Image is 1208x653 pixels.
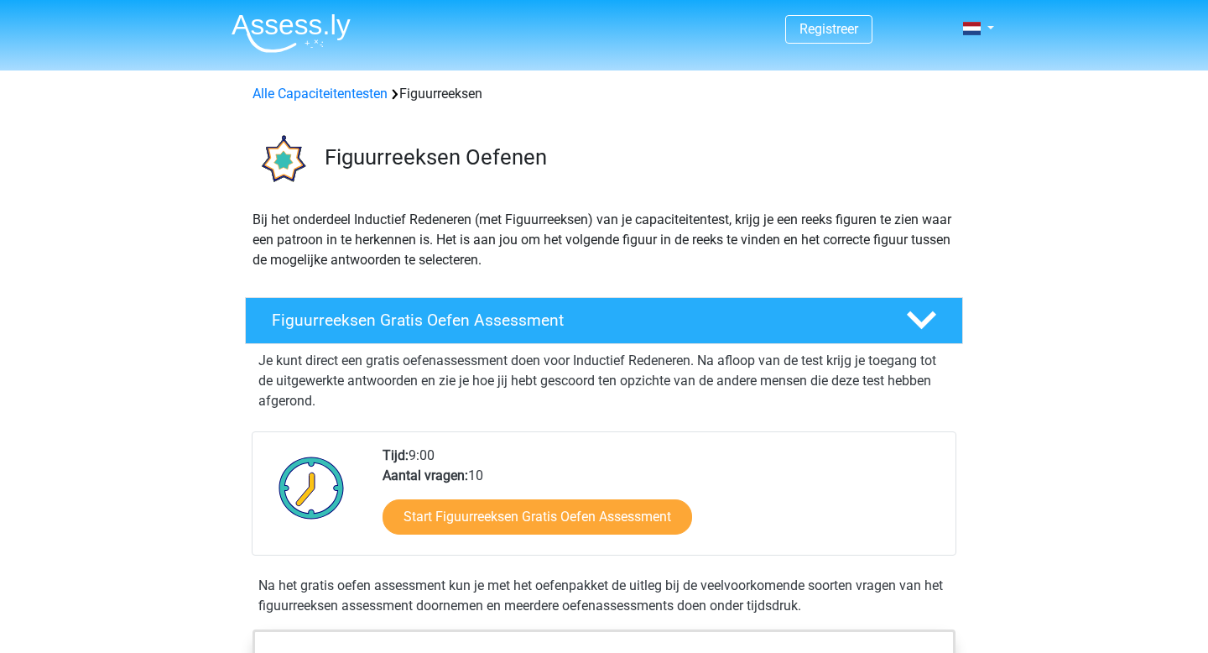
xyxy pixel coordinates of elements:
[246,84,962,104] div: Figuurreeksen
[799,21,858,37] a: Registreer
[383,499,692,535] a: Start Figuurreeksen Gratis Oefen Assessment
[325,144,950,170] h3: Figuurreeksen Oefenen
[252,576,956,616] div: Na het gratis oefen assessment kun je met het oefenpakket de uitleg bij de veelvoorkomende soorte...
[253,86,388,102] a: Alle Capaciteitentesten
[232,13,351,53] img: Assessly
[383,468,468,483] b: Aantal vragen:
[258,351,950,411] p: Je kunt direct een gratis oefenassessment doen voor Inductief Redeneren. Na afloop van de test kr...
[269,446,354,530] img: Klok
[272,311,879,330] h4: Figuurreeksen Gratis Oefen Assessment
[238,297,970,344] a: Figuurreeksen Gratis Oefen Assessment
[383,447,409,463] b: Tijd:
[246,124,317,196] img: figuurreeksen
[370,446,955,555] div: 9:00 10
[253,210,955,270] p: Bij het onderdeel Inductief Redeneren (met Figuurreeksen) van je capaciteitentest, krijg je een r...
